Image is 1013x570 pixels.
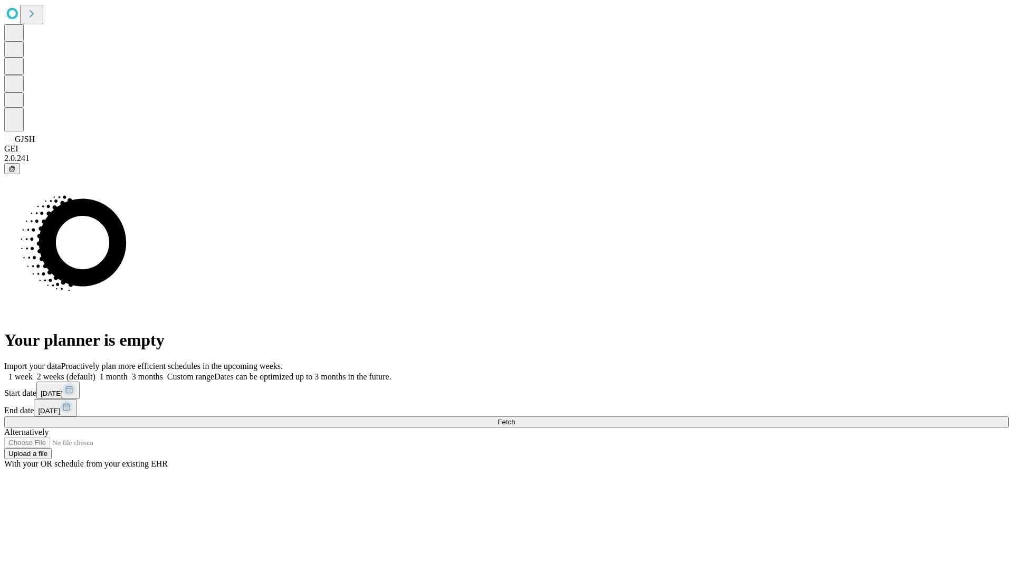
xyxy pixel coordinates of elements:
button: [DATE] [34,399,77,416]
span: Import your data [4,362,61,370]
button: Fetch [4,416,1009,427]
button: [DATE] [36,382,80,399]
span: [DATE] [41,389,63,397]
button: Upload a file [4,448,52,459]
span: [DATE] [38,407,60,415]
h1: Your planner is empty [4,330,1009,350]
span: @ [8,165,16,173]
div: 2.0.241 [4,154,1009,163]
button: @ [4,163,20,174]
span: Dates can be optimized up to 3 months in the future. [214,372,391,381]
span: Proactively plan more efficient schedules in the upcoming weeks. [61,362,283,370]
span: 3 months [132,372,163,381]
span: 2 weeks (default) [37,372,95,381]
div: Start date [4,382,1009,399]
div: GEI [4,144,1009,154]
div: End date [4,399,1009,416]
span: Alternatively [4,427,49,436]
span: Fetch [498,418,515,426]
span: 1 week [8,372,33,381]
span: GJSH [15,135,35,144]
span: 1 month [100,372,128,381]
span: With your OR schedule from your existing EHR [4,459,168,468]
span: Custom range [167,372,214,381]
